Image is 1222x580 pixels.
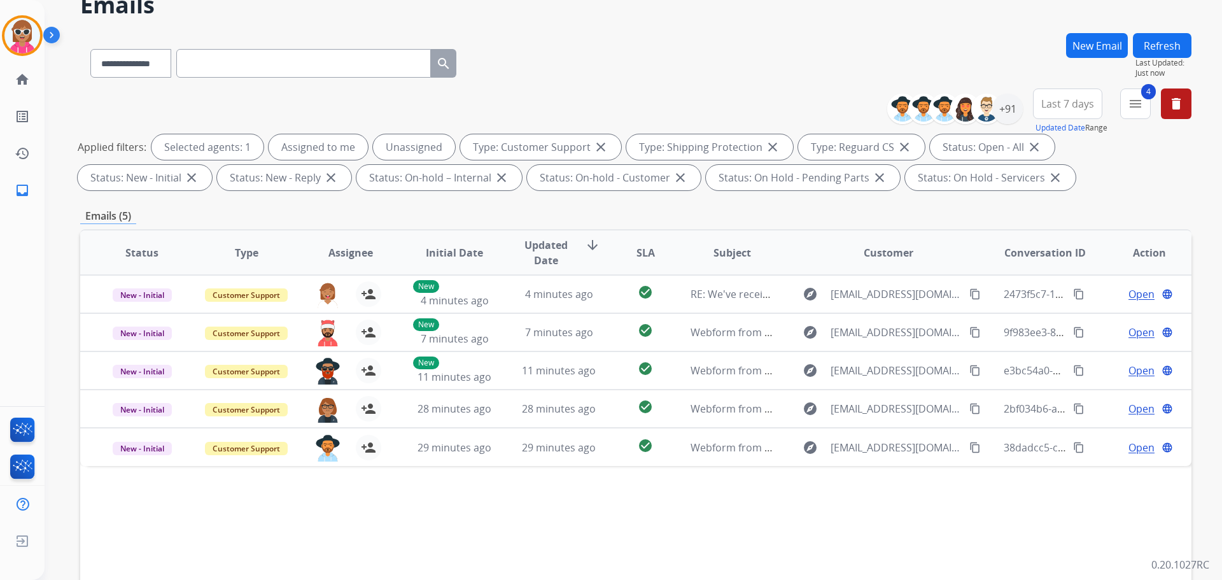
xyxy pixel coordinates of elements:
[1128,96,1143,111] mat-icon: menu
[831,325,962,340] span: [EMAIL_ADDRESS][DOMAIN_NAME]
[969,288,981,300] mat-icon: content_copy
[1169,96,1184,111] mat-icon: delete
[1073,442,1085,453] mat-icon: content_copy
[803,363,818,378] mat-icon: explore
[113,288,172,302] span: New - Initial
[373,134,455,160] div: Unassigned
[418,370,491,384] span: 11 minutes ago
[585,237,600,253] mat-icon: arrow_downward
[1027,139,1042,155] mat-icon: close
[205,365,288,378] span: Customer Support
[691,325,979,339] span: Webform from [EMAIL_ADDRESS][DOMAIN_NAME] on [DATE]
[125,245,158,260] span: Status
[151,134,263,160] div: Selected agents: 1
[525,287,593,301] span: 4 minutes ago
[969,327,981,338] mat-icon: content_copy
[15,72,30,87] mat-icon: home
[184,170,199,185] mat-icon: close
[1141,84,1156,99] span: 4
[691,287,846,301] span: RE: We've received your product
[1162,442,1173,453] mat-icon: language
[328,245,373,260] span: Assignee
[798,134,925,160] div: Type: Reguard CS
[315,396,341,423] img: agent-avatar
[969,442,981,453] mat-icon: content_copy
[1087,230,1191,275] th: Action
[969,403,981,414] mat-icon: content_copy
[593,139,608,155] mat-icon: close
[1004,325,1192,339] span: 9f983ee3-81f5-4373-9fa9-8e0bddf35b34
[638,438,653,453] mat-icon: check_circle
[460,134,621,160] div: Type: Customer Support
[315,358,341,385] img: agent-avatar
[1135,58,1191,68] span: Last Updated:
[113,403,172,416] span: New - Initial
[831,440,962,455] span: [EMAIL_ADDRESS][DOMAIN_NAME]
[205,288,288,302] span: Customer Support
[113,327,172,340] span: New - Initial
[969,365,981,376] mat-icon: content_copy
[673,170,688,185] mat-icon: close
[831,286,962,302] span: [EMAIL_ADDRESS][DOMAIN_NAME]
[905,165,1076,190] div: Status: On Hold - Servicers
[831,363,962,378] span: [EMAIL_ADDRESS][DOMAIN_NAME]
[78,139,146,155] p: Applied filters:
[323,170,339,185] mat-icon: close
[1128,440,1155,455] span: Open
[1004,364,1200,378] span: e3bc54a0-6cd4-4b79-a0b0-18b554fdd5e8
[638,323,653,338] mat-icon: check_circle
[636,245,655,260] span: SLA
[803,401,818,416] mat-icon: explore
[1162,403,1173,414] mat-icon: language
[1133,33,1191,58] button: Refresh
[803,325,818,340] mat-icon: explore
[1135,68,1191,78] span: Just now
[765,139,780,155] mat-icon: close
[494,170,509,185] mat-icon: close
[831,401,962,416] span: [EMAIL_ADDRESS][DOMAIN_NAME]
[1073,365,1085,376] mat-icon: content_copy
[78,165,212,190] div: Status: New - Initial
[626,134,793,160] div: Type: Shipping Protection
[638,399,653,414] mat-icon: check_circle
[1073,288,1085,300] mat-icon: content_copy
[706,165,900,190] div: Status: On Hold - Pending Parts
[803,286,818,302] mat-icon: explore
[1004,441,1201,455] span: 38dadcc5-c895-4d3b-aad4-2230459900ee
[413,280,439,293] p: New
[426,245,483,260] span: Initial Date
[1128,325,1155,340] span: Open
[418,402,491,416] span: 28 minutes ago
[315,281,341,308] img: agent-avatar
[315,435,341,462] img: agent-avatar
[361,325,376,340] mat-icon: person_add
[691,402,979,416] span: Webform from [EMAIL_ADDRESS][DOMAIN_NAME] on [DATE]
[1162,288,1173,300] mat-icon: language
[356,165,522,190] div: Status: On-hold – Internal
[522,402,596,416] span: 28 minutes ago
[897,139,912,155] mat-icon: close
[113,365,172,378] span: New - Initial
[1151,557,1209,572] p: 0.20.1027RC
[1162,327,1173,338] mat-icon: language
[803,440,818,455] mat-icon: explore
[421,332,489,346] span: 7 minutes ago
[413,357,439,369] p: New
[269,134,368,160] div: Assigned to me
[1128,286,1155,302] span: Open
[1036,123,1085,133] button: Updated Date
[15,146,30,161] mat-icon: history
[691,441,979,455] span: Webform from [EMAIL_ADDRESS][DOMAIN_NAME] on [DATE]
[872,170,887,185] mat-icon: close
[113,442,172,455] span: New - Initial
[418,441,491,455] span: 29 minutes ago
[527,165,701,190] div: Status: On-hold - Customer
[638,285,653,300] mat-icon: check_circle
[638,361,653,376] mat-icon: check_circle
[713,245,751,260] span: Subject
[15,109,30,124] mat-icon: list_alt
[421,294,489,308] span: 4 minutes ago
[205,327,288,340] span: Customer Support
[1066,33,1128,58] button: New Email
[1073,403,1085,414] mat-icon: content_copy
